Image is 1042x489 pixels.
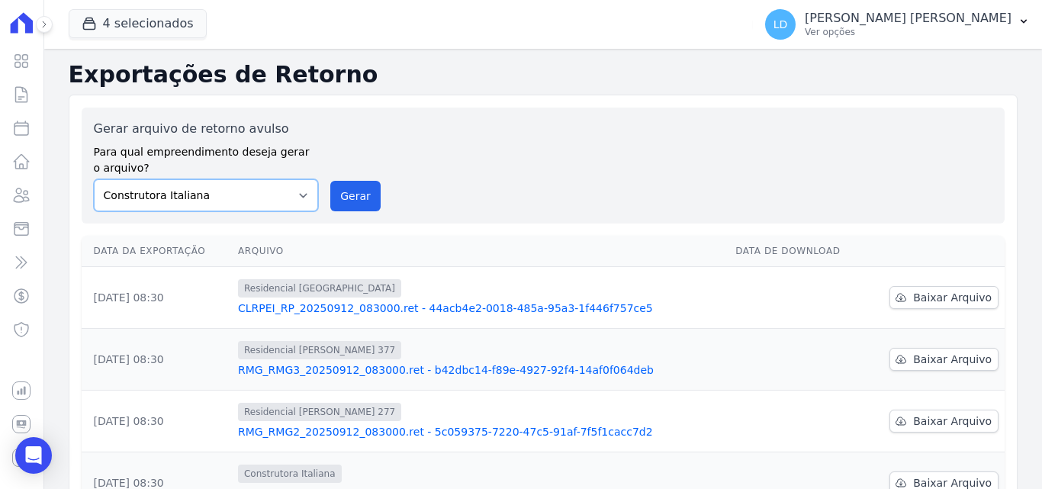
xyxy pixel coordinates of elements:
a: CLRPEI_RP_20250912_083000.ret - 44acb4e2-0018-485a-95a3-1f446f757ce5 [238,301,723,316]
div: Open Intercom Messenger [15,437,52,474]
a: Baixar Arquivo [889,410,999,433]
label: Gerar arquivo de retorno avulso [94,120,319,138]
th: Arquivo [232,236,729,267]
th: Data da Exportação [82,236,232,267]
label: Para qual empreendimento deseja gerar o arquivo? [94,138,319,176]
a: Baixar Arquivo [889,348,999,371]
span: LD [773,19,788,30]
p: Ver opções [805,26,1011,38]
p: [PERSON_NAME] [PERSON_NAME] [805,11,1011,26]
td: [DATE] 08:30 [82,329,232,391]
span: Baixar Arquivo [913,413,992,429]
a: Baixar Arquivo [889,286,999,309]
a: RMG_RMG2_20250912_083000.ret - 5c059375-7220-47c5-91af-7f5f1cacc7d2 [238,424,723,439]
span: Residencial [PERSON_NAME] 277 [238,403,401,421]
a: RMG_RMG3_20250912_083000.ret - b42dbc14-f89e-4927-92f4-14af0f064deb [238,362,723,378]
button: Gerar [330,181,381,211]
button: LD [PERSON_NAME] [PERSON_NAME] Ver opções [753,3,1042,46]
span: Residencial [GEOGRAPHIC_DATA] [238,279,401,298]
th: Data de Download [729,236,864,267]
span: Residencial [PERSON_NAME] 377 [238,341,401,359]
span: Baixar Arquivo [913,352,992,367]
h2: Exportações de Retorno [69,61,1018,88]
span: Baixar Arquivo [913,290,992,305]
td: [DATE] 08:30 [82,391,232,452]
td: [DATE] 08:30 [82,267,232,329]
span: Construtora Italiana [238,465,342,483]
button: 4 selecionados [69,9,207,38]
